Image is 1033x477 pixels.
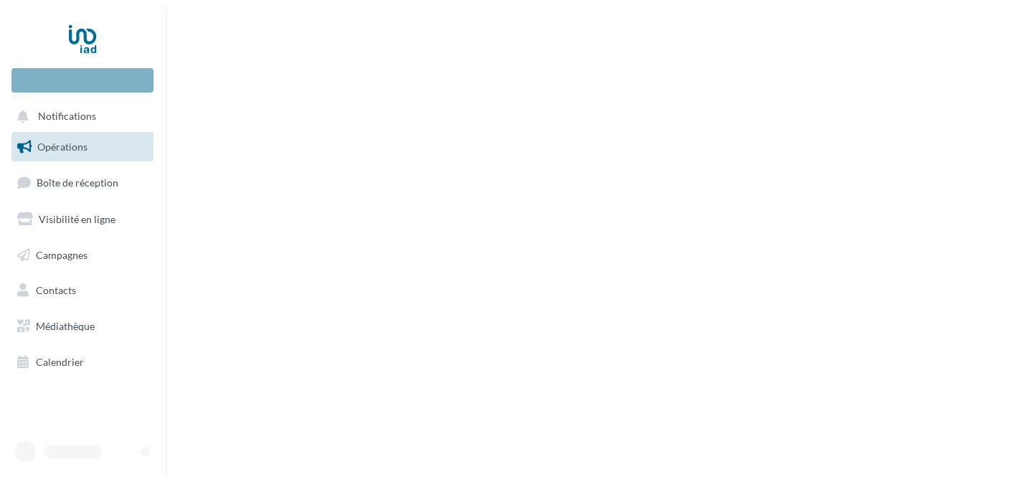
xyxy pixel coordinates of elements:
[9,240,156,270] a: Campagnes
[36,284,76,296] span: Contacts
[9,167,156,198] a: Boîte de réception
[36,320,95,332] span: Médiathèque
[37,141,88,153] span: Opérations
[38,110,96,123] span: Notifications
[9,204,156,235] a: Visibilité en ligne
[9,132,156,162] a: Opérations
[11,68,154,93] div: Nouvelle campagne
[36,356,84,368] span: Calendrier
[36,248,88,260] span: Campagnes
[39,213,115,225] span: Visibilité en ligne
[37,176,118,189] span: Boîte de réception
[9,275,156,306] a: Contacts
[9,311,156,341] a: Médiathèque
[9,347,156,377] a: Calendrier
